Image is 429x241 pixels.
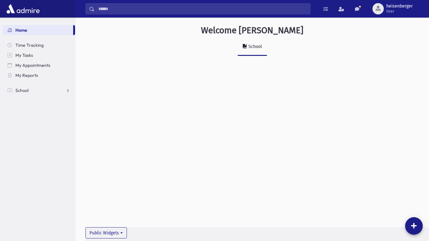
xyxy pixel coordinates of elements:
h3: Welcome [PERSON_NAME] [201,25,303,36]
div: School [247,44,262,49]
span: heisenberger [386,4,413,9]
img: AdmirePro [5,3,41,15]
span: Time Tracking [15,42,44,48]
a: My Tasks [3,50,75,60]
a: My Appointments [3,60,75,70]
span: School [15,88,29,93]
a: School [3,85,75,95]
span: My Appointments [15,62,50,68]
span: My Reports [15,72,38,78]
input: Search [95,3,310,14]
button: Public Widgets [85,227,127,238]
span: My Tasks [15,52,33,58]
span: User [386,9,413,14]
span: Home [15,27,27,33]
a: Time Tracking [3,40,75,50]
a: School [238,38,267,56]
a: Home [3,25,73,35]
a: My Reports [3,70,75,80]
